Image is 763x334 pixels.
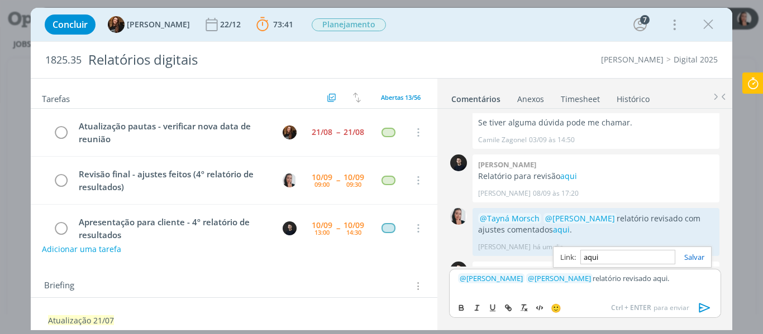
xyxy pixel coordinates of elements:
[560,171,577,181] a: aqui
[127,21,190,28] span: [PERSON_NAME]
[458,273,712,283] p: relatório revisado aqui.
[450,262,467,278] img: C
[517,94,544,105] div: Anexos
[545,213,615,224] span: @[PERSON_NAME]
[312,173,332,181] div: 10/09
[74,215,273,241] div: Apresentação para cliente - 4º relatório de resultados
[451,89,501,105] a: Comentários
[41,239,122,259] button: Adicionar uma tarefa
[611,303,689,313] span: para enviar
[528,273,591,283] span: [PERSON_NAME]
[254,16,296,33] button: 73:41
[560,89,600,105] a: Timesheet
[529,135,575,145] span: 03/09 às 14:50
[551,302,561,313] span: 🙂
[45,54,82,66] span: 1825.35
[336,224,340,232] span: --
[478,267,536,277] b: [PERSON_NAME]
[580,250,675,264] input: https://quilljs.com
[314,229,330,235] div: 13:00
[480,213,540,224] span: @Tayná Morsch
[311,18,387,32] button: Planejamento
[478,159,536,170] b: [PERSON_NAME]
[42,91,70,104] span: Tarefas
[611,303,654,313] span: Ctrl + ENTER
[631,16,649,33] button: 7
[344,221,364,229] div: 10/09
[601,54,664,65] a: [PERSON_NAME]
[533,242,564,252] span: há um dia
[346,229,361,235] div: 14:30
[381,93,421,101] span: Abertas 13/56
[273,19,293,30] span: 73:41
[74,167,273,193] div: Revisão final - ajustes feitos (4º relatório de resultados)
[31,8,733,330] div: dialog
[281,220,298,236] button: C
[283,173,297,187] img: C
[478,117,714,128] p: Se tiver alguma dúvida pode me chamar.
[478,135,527,145] p: Camile Zagonel
[344,128,364,136] div: 21/08
[616,89,650,105] a: Histórico
[478,242,531,252] p: [PERSON_NAME]
[674,54,718,65] a: Digital 2025
[450,154,467,171] img: C
[314,181,330,187] div: 09:00
[336,128,340,136] span: --
[450,208,467,225] img: C
[53,20,88,29] span: Concluir
[460,273,523,283] span: [PERSON_NAME]
[460,273,466,283] span: @
[283,221,297,235] img: C
[281,172,298,188] button: C
[220,21,243,28] div: 22/12
[281,124,298,141] button: T
[528,273,535,283] span: @
[312,221,332,229] div: 10/09
[553,224,570,235] a: aqui
[283,125,297,139] img: T
[312,128,332,136] div: 21/08
[336,176,340,184] span: --
[48,315,114,326] span: Atualização 21/07
[344,173,364,181] div: 10/09
[548,301,564,314] button: 🙂
[478,213,714,236] p: relatório revisado com ajustes comentados .
[74,119,273,146] div: Atualização pautas - verificar nova data de reunião
[478,171,714,182] p: Relatório para revisão
[640,15,650,25] div: 7
[346,181,361,187] div: 09:30
[108,16,190,33] button: T[PERSON_NAME]
[108,16,125,33] img: T
[533,188,579,199] span: 08/09 às 17:20
[478,188,531,199] p: [PERSON_NAME]
[312,18,386,31] span: Planejamento
[353,93,361,103] img: arrow-down-up.svg
[45,14,96,35] button: Concluir
[44,279,74,293] span: Briefing
[84,46,433,74] div: Relatórios digitais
